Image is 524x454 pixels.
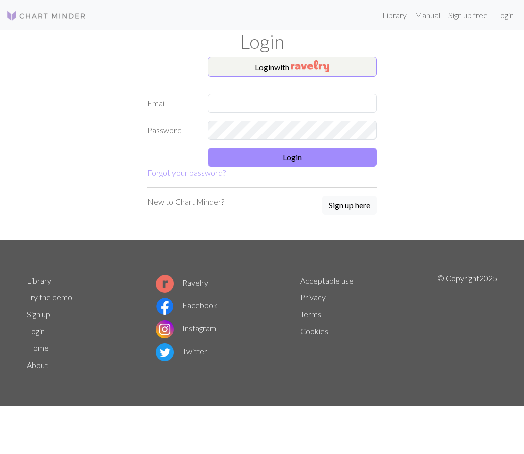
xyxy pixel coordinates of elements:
[156,320,174,338] img: Instagram logo
[141,94,202,113] label: Email
[322,196,377,216] a: Sign up here
[156,346,207,356] a: Twitter
[156,300,217,310] a: Facebook
[27,343,49,352] a: Home
[300,326,328,336] a: Cookies
[27,292,72,302] a: Try the demo
[208,148,377,167] button: Login
[21,30,503,53] h1: Login
[444,5,492,25] a: Sign up free
[147,168,226,177] a: Forgot your password?
[156,297,174,315] img: Facebook logo
[291,60,329,72] img: Ravelry
[208,57,377,77] button: Loginwith
[27,276,51,285] a: Library
[6,10,86,22] img: Logo
[27,360,48,370] a: About
[141,121,202,140] label: Password
[156,323,216,333] a: Instagram
[437,272,497,374] p: © Copyright 2025
[378,5,411,25] a: Library
[156,275,174,293] img: Ravelry logo
[27,309,50,319] a: Sign up
[300,292,326,302] a: Privacy
[300,309,321,319] a: Terms
[322,196,377,215] button: Sign up here
[300,276,354,285] a: Acceptable use
[156,278,208,287] a: Ravelry
[27,326,45,336] a: Login
[147,196,224,208] p: New to Chart Minder?
[156,343,174,361] img: Twitter logo
[411,5,444,25] a: Manual
[492,5,518,25] a: Login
